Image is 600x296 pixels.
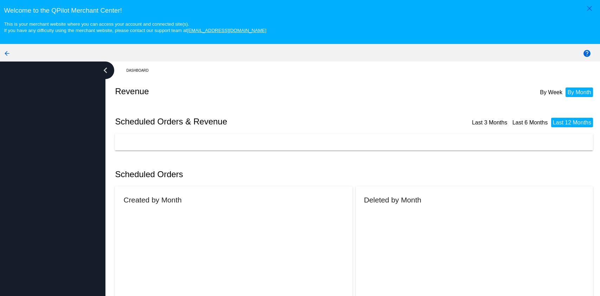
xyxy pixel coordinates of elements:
h2: Scheduled Orders & Revenue [115,117,355,127]
li: By Month [566,88,593,97]
mat-icon: arrow_back [3,49,11,58]
a: Last 3 Months [472,120,508,126]
li: By Week [538,88,564,97]
h2: Scheduled Orders [115,169,355,179]
small: This is your merchant website where you can access your account and connected site(s). If you hav... [4,21,266,33]
i: chevron_left [100,65,111,76]
h2: Revenue [115,86,355,96]
mat-icon: close [585,4,594,13]
h2: Created by Month [123,196,181,204]
a: Dashboard [126,65,155,76]
mat-icon: help [583,49,591,58]
h2: Deleted by Month [364,196,421,204]
a: Last 6 Months [512,120,548,126]
h3: Welcome to the QPilot Merchant Center! [4,7,596,14]
a: Last 12 Months [553,120,591,126]
a: [EMAIL_ADDRESS][DOMAIN_NAME] [187,28,266,33]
